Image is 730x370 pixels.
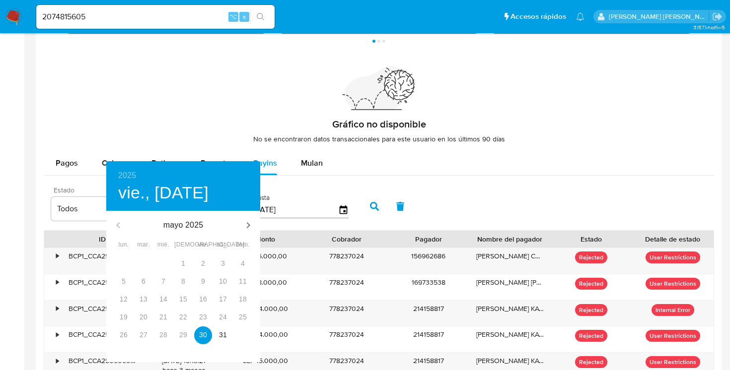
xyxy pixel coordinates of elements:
span: mar. [135,240,152,250]
button: vie., [DATE] [118,183,209,203]
span: dom. [234,240,252,250]
span: [DEMOGRAPHIC_DATA]. [174,240,192,250]
span: vie. [194,240,212,250]
span: sáb. [214,240,232,250]
p: 31 [219,330,227,340]
button: 2025 [118,169,136,183]
span: mié. [154,240,172,250]
button: 30 [194,326,212,344]
p: mayo 2025 [130,219,236,231]
p: 30 [199,330,207,340]
span: lun. [115,240,133,250]
button: 31 [214,326,232,344]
